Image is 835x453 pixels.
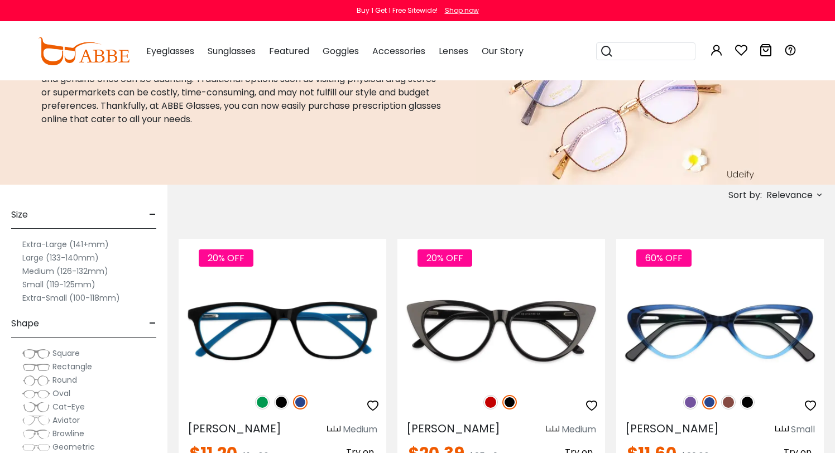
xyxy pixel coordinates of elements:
span: Square [52,348,80,359]
p: Prescription glasses are a necessity for those with visual impairments. Yet, finding affordable a... [41,59,448,126]
label: Medium (126-132mm) [22,264,108,278]
span: Oval [52,388,70,399]
img: abbeglasses.com [38,37,129,65]
span: Featured [269,45,309,57]
img: Blue [293,395,308,409]
img: size ruler [327,425,340,433]
span: Shape [11,310,39,337]
span: - [149,201,156,228]
img: Brown [721,395,736,409]
span: [PERSON_NAME] [625,421,719,436]
span: Cat-Eye [52,401,85,412]
span: Rectangle [52,361,92,372]
span: Aviator [52,415,80,426]
span: Sunglasses [208,45,256,57]
div: Medium [343,423,377,436]
img: Aviator.png [22,415,50,426]
span: 20% OFF [199,249,253,267]
img: Square.png [22,348,50,359]
img: Black Nora - Acetate ,Universal Bridge Fit [397,279,605,383]
img: Cat-Eye.png [22,402,50,413]
label: Large (133-140mm) [22,251,99,264]
a: Shop now [439,6,479,15]
div: Buy 1 Get 1 Free Sitewide! [357,6,438,16]
img: size ruler [775,425,789,433]
img: Browline.png [22,428,50,440]
img: size ruler [546,425,559,433]
span: Size [11,201,28,228]
img: Blue [702,395,717,409]
img: Black [502,395,517,409]
img: Geometric.png [22,442,50,453]
span: Relevance [766,185,813,205]
span: Round [52,374,77,385]
img: Black [740,395,755,409]
img: Rectangle.png [22,362,50,373]
img: Green [255,395,270,409]
span: Geometric [52,441,95,452]
span: Accessories [372,45,425,57]
label: Small (119-125mm) [22,278,95,291]
span: Our Story [482,45,524,57]
span: Eyeglasses [146,45,194,57]
img: Black [274,395,289,409]
img: Round.png [22,375,50,386]
div: Shop now [445,6,479,16]
img: Red [483,395,498,409]
img: Blue Machovec - Acetate ,Universal Bridge Fit [179,279,386,383]
span: Lenses [439,45,468,57]
img: Oval.png [22,388,50,399]
span: 20% OFF [417,249,472,267]
span: Browline [52,428,84,439]
span: Goggles [323,45,359,57]
span: [PERSON_NAME] [406,421,500,436]
div: Small [791,423,815,436]
img: Blue Hannah - Acetate ,Universal Bridge Fit [616,279,824,383]
span: Sort by: [728,189,762,201]
label: Extra-Small (100-118mm) [22,291,120,305]
div: Medium [562,423,596,436]
img: Purple [683,395,698,409]
span: - [149,310,156,337]
span: 60% OFF [636,249,692,267]
label: Extra-Large (141+mm) [22,238,109,251]
span: [PERSON_NAME] [188,421,281,436]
